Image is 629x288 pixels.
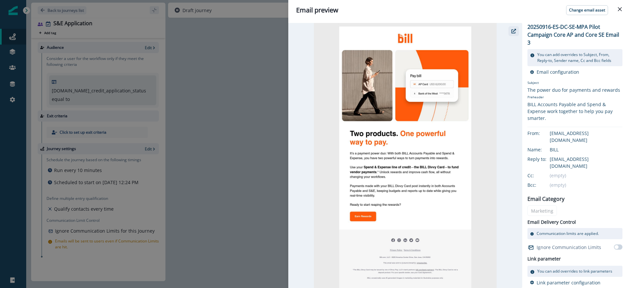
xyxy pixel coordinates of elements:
[550,156,622,169] div: [EMAIL_ADDRESS][DOMAIN_NAME]
[569,8,605,12] p: Change email asset
[527,172,560,179] div: Cc:
[537,268,612,274] p: You can add overrides to link parameters
[527,130,560,137] div: From:
[615,4,625,14] button: Close
[530,69,579,75] button: Email configuration
[566,5,608,15] button: Change email asset
[530,279,600,286] button: Link parameter configuration
[314,23,497,288] img: email asset unavailable
[550,172,622,179] div: (empty)
[527,219,576,225] p: Email Delivery Control
[527,93,622,101] p: Preheader
[550,146,622,153] div: BILL
[527,156,560,163] div: Reply to:
[537,69,579,75] p: Email configuration
[527,80,622,86] p: Subject
[537,231,599,237] p: Communication limits are applied.
[296,5,621,15] div: Email preview
[537,52,620,64] p: You can add overrides to Subject, From, Reply-to, Sender name, Cc and Bcc fields
[527,86,622,93] div: The power duo for payments and rewards
[537,244,601,251] p: Ignore Communication Limits
[527,255,561,263] h2: Link parameter
[527,195,564,203] p: Email Category
[527,146,560,153] div: Name:
[527,23,622,47] p: 20250916-ES-DC-SE-MPA Pilot Campaign Core AP and Core SE Email 3
[527,182,560,188] div: Bcc:
[550,130,622,144] div: [EMAIL_ADDRESS][DOMAIN_NAME]
[537,279,600,286] p: Link parameter configuration
[550,182,622,188] div: (empty)
[527,101,622,122] div: BILL Accounts Payable and Spend & Expense work together to help you pay smarter.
